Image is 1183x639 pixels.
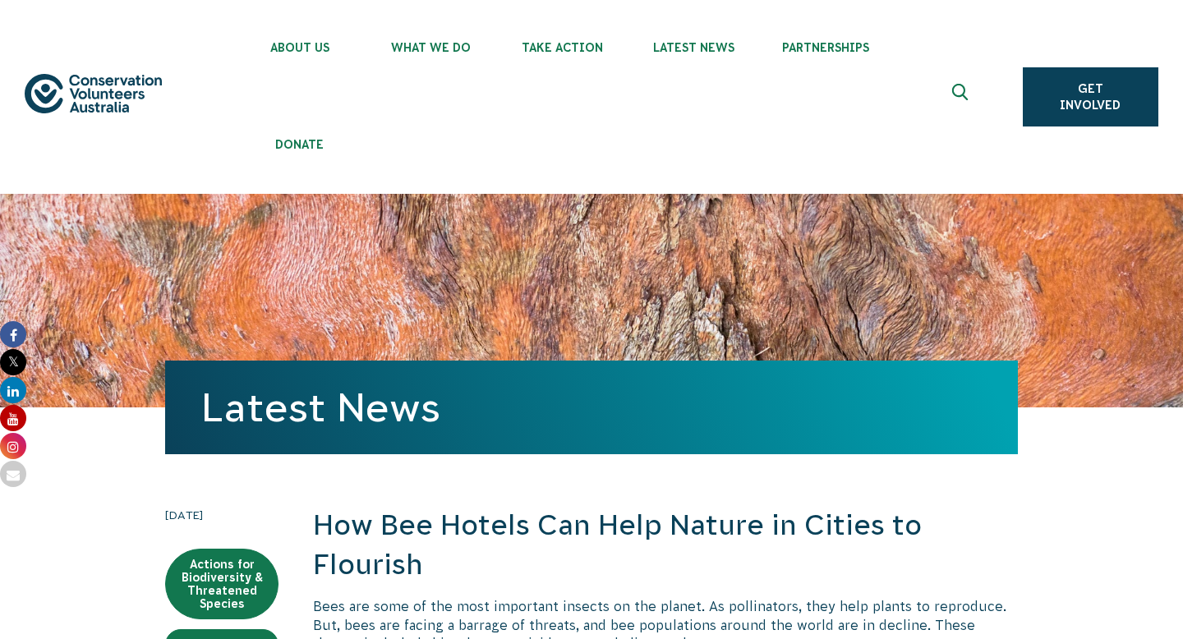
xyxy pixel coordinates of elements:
[628,41,760,54] span: Latest News
[951,84,972,110] span: Expand search box
[497,41,628,54] span: Take Action
[1023,67,1158,126] a: Get Involved
[165,549,278,619] a: Actions for Biodiversity & Threatened Species
[234,138,366,151] span: Donate
[366,41,497,54] span: What We Do
[942,77,982,117] button: Expand search box Close search box
[25,74,162,114] img: logo.svg
[165,506,278,524] time: [DATE]
[313,506,1018,584] h2: How Bee Hotels Can Help Nature in Cities to Flourish
[234,41,366,54] span: About Us
[201,385,440,430] a: Latest News
[760,41,891,54] span: Partnerships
